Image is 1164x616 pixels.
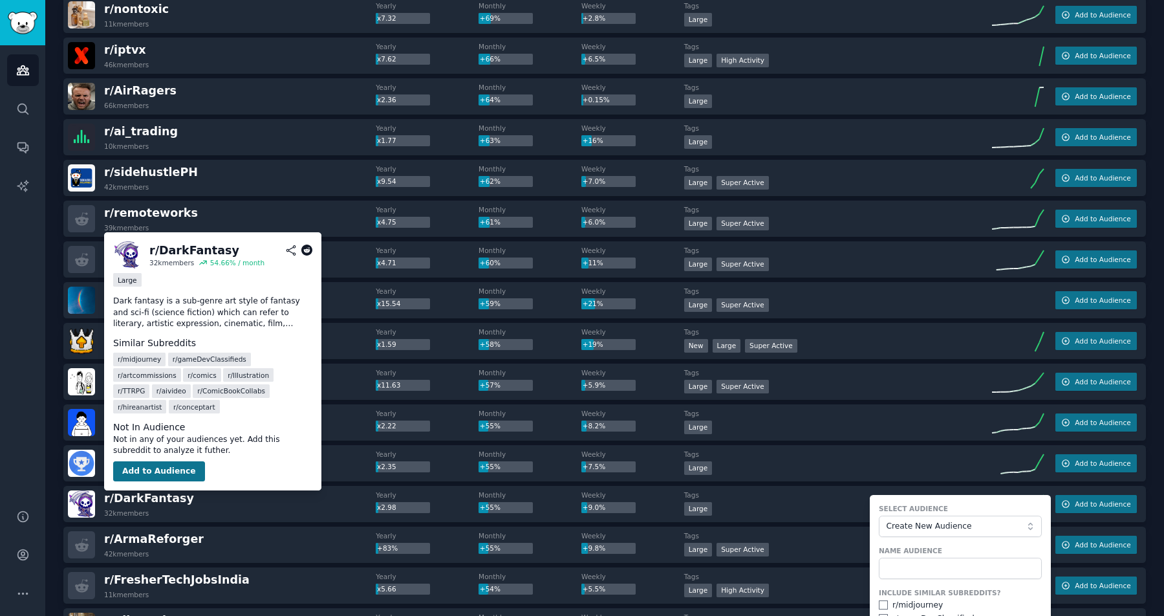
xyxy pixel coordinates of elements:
span: +8.2% [583,422,605,430]
dt: Tags [684,205,992,214]
span: r/ DarkFantasy [104,492,194,505]
label: Include Similar Subreddits? [879,588,1042,597]
span: +55% [480,503,501,511]
dt: Yearly [376,164,479,173]
dt: Weekly [581,450,684,459]
dt: Monthly [479,205,581,214]
span: Add to Audience [1075,459,1130,468]
span: +55% [480,422,501,430]
dt: Weekly [581,42,684,51]
span: Add to Audience [1075,336,1130,346]
dt: Monthly [479,1,581,10]
dt: Monthly [479,450,581,459]
dt: Monthly [479,124,581,133]
button: Add to Audience [1055,454,1137,472]
dt: Monthly [479,490,581,500]
span: r/ remoteworks [104,206,198,219]
button: Add to Audience [1055,128,1137,146]
dt: Not In Audience [113,421,312,434]
div: Large [684,380,713,393]
span: x1.59 [377,340,396,348]
div: Large [684,217,713,230]
span: r/ ArmaReforger [104,533,204,545]
dt: Tags [684,124,992,133]
span: +7.0% [583,177,605,185]
span: +9.8% [583,544,605,552]
img: DarkFantasy [68,490,95,518]
div: Large [684,13,713,27]
dt: Yearly [376,368,479,377]
button: Add to Audience [1055,332,1137,350]
label: Select Audience [879,504,1042,513]
span: +57% [480,381,501,389]
dt: Tags [684,531,992,540]
span: +6.5% [583,55,605,63]
dt: Weekly [581,1,684,10]
dt: Monthly [479,409,581,418]
button: Create New Audience [879,516,1042,538]
span: +61% [480,218,501,226]
div: Large [684,502,713,516]
img: iptvx [68,42,95,69]
span: x4.71 [377,259,396,267]
dt: Monthly [479,531,581,540]
span: x4.75 [377,218,396,226]
span: r/ gameDevClassifieds [173,355,246,364]
dt: Yearly [376,327,479,336]
div: 11k members [104,590,149,599]
span: r/ comics [188,371,216,380]
span: +83% [377,544,398,552]
dt: Tags [684,409,992,418]
span: x11.63 [377,381,400,389]
span: x2.22 [377,422,396,430]
span: x1.77 [377,137,396,144]
span: +0.15% [583,96,610,104]
span: r/ aivideo [156,386,186,395]
button: Add to Audience [113,461,205,482]
div: Super Active [717,258,769,271]
dt: Yearly [376,450,479,459]
span: +55% [480,463,501,470]
dt: Tags [684,450,992,459]
span: Add to Audience [1075,51,1130,60]
div: 39k members [104,223,149,232]
div: Super Active [717,217,769,230]
span: x15.54 [377,300,400,307]
div: Super Active [717,298,769,312]
div: r/ DarkFantasy [149,243,239,259]
button: Add to Audience [1055,169,1137,187]
dt: Yearly [376,531,479,540]
dt: Tags [684,1,992,10]
dt: Weekly [581,164,684,173]
img: chessquiz [68,327,95,355]
img: GummySearch logo [8,12,38,34]
div: Large [684,461,713,475]
span: Add to Audience [1075,214,1130,223]
div: 42k members [104,182,149,192]
label: Name Audience [879,546,1042,555]
span: Add to Audience [1075,255,1130,264]
dt: Yearly [376,287,479,296]
dt: Monthly [479,327,581,336]
span: +21% [583,300,603,307]
dt: Monthly [479,287,581,296]
dt: Weekly [581,205,684,214]
img: coldplayindia [68,287,95,314]
img: ai_trading [68,124,95,151]
button: Add to Audience [1055,250,1137,269]
span: x9.54 [377,177,396,185]
dt: Weekly [581,287,684,296]
dt: Weekly [581,83,684,92]
span: Add to Audience [1075,581,1130,590]
span: +6.0% [583,218,605,226]
span: +19% [583,340,603,348]
span: Add to Audience [1075,92,1130,101]
div: Large [713,339,741,353]
dt: Weekly [581,531,684,540]
span: x2.35 [377,463,396,470]
span: r/ iptvx [104,43,146,56]
div: 10k members [104,142,149,151]
dt: Monthly [479,42,581,51]
dt: Weekly [581,246,684,255]
dt: Yearly [376,1,479,10]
